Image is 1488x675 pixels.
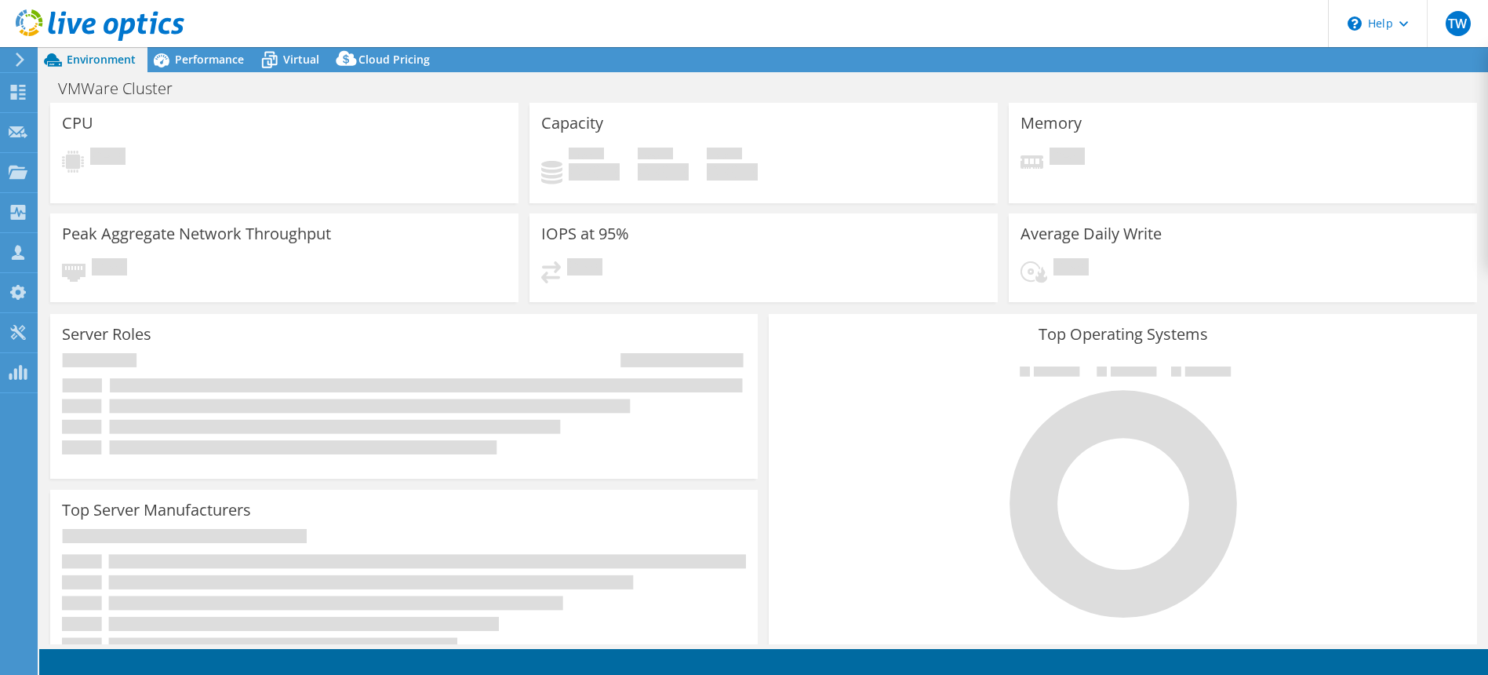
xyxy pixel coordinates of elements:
[358,52,430,67] span: Cloud Pricing
[638,148,673,163] span: Free
[707,148,742,163] span: Total
[707,163,758,181] h4: 0 GiB
[780,326,1464,343] h3: Top Operating Systems
[1348,16,1362,31] svg: \n
[567,258,602,279] span: Pending
[90,148,126,169] span: Pending
[1020,225,1162,243] h3: Average Daily Write
[541,115,603,132] h3: Capacity
[1050,148,1085,169] span: Pending
[569,163,620,181] h4: 0 GiB
[283,52,319,67] span: Virtual
[175,52,244,67] span: Performance
[1053,258,1089,279] span: Pending
[92,258,127,279] span: Pending
[62,115,93,132] h3: CPU
[62,326,151,343] h3: Server Roles
[541,225,629,243] h3: IOPS at 95%
[67,52,136,67] span: Environment
[62,502,251,519] h3: Top Server Manufacturers
[569,148,604,163] span: Used
[1020,115,1082,132] h3: Memory
[1446,11,1471,36] span: TW
[51,80,197,97] h1: VMWare Cluster
[638,163,689,181] h4: 0 GiB
[62,225,331,243] h3: Peak Aggregate Network Throughput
